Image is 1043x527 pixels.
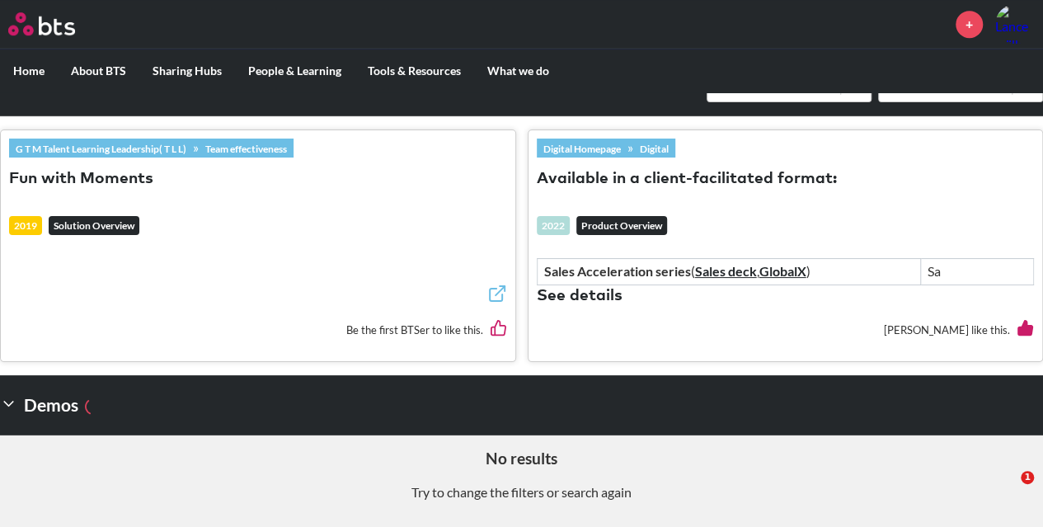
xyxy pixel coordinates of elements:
[537,216,570,236] div: 2022
[12,483,1031,501] p: Try to change the filters or search again
[956,11,983,38] a: +
[8,12,75,35] img: BTS Logo
[487,284,507,308] a: External link
[537,308,1035,353] div: [PERSON_NAME] like this.
[537,259,921,285] td: ( , )
[537,168,837,191] button: Available in a client-facilitated format:
[995,4,1035,44] a: Profile
[995,4,1035,44] img: Lance Wilke
[199,139,294,158] a: Team effectiveness
[8,12,106,35] a: Go home
[9,216,42,236] div: 2019
[537,139,627,158] a: Digital Homepage
[921,259,1034,285] td: Sa
[759,263,806,279] a: GlobalX
[9,308,507,353] div: Be the first BTSer to like this.
[235,49,355,92] label: People & Learning
[9,139,294,157] div: »
[695,263,757,279] a: Sales deck
[1021,471,1034,484] span: 1
[576,216,667,236] em: Product Overview
[537,285,623,308] button: See details
[987,471,1027,511] iframe: Intercom live chat
[537,139,675,157] div: »
[9,168,153,191] button: Fun with Moments
[139,49,235,92] label: Sharing Hubs
[9,139,193,158] a: G T M Talent Learning Leadership( T L L)
[12,448,1031,470] h5: No results
[49,216,139,236] em: Solution Overview
[474,49,562,92] label: What we do
[633,139,675,158] a: Digital
[544,263,691,279] strong: Sales Acceleration series
[355,49,474,92] label: Tools & Resources
[58,49,139,92] label: About BTS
